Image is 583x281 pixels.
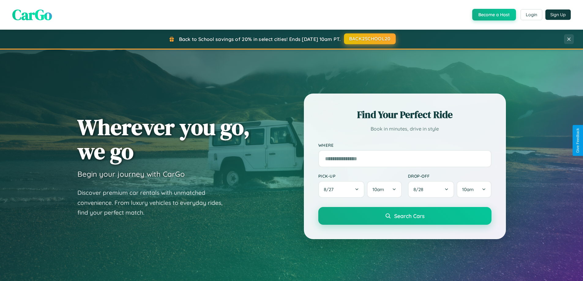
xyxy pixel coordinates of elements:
span: Back to School savings of 20% in select cities! Ends [DATE] 10am PT. [179,36,341,42]
span: 10am [462,187,474,192]
button: Search Cars [318,207,491,225]
button: Sign Up [545,9,571,20]
div: Give Feedback [576,128,580,153]
button: Login [521,9,542,20]
h1: Wherever you go, we go [77,115,250,163]
button: 10am [457,181,491,198]
label: Pick-up [318,173,402,179]
span: CarGo [12,5,52,25]
p: Discover premium car rentals with unmatched convenience. From luxury vehicles to everyday rides, ... [77,188,230,218]
button: 8/27 [318,181,365,198]
button: 8/28 [408,181,454,198]
label: Where [318,142,491,148]
h2: Find Your Perfect Ride [318,108,491,121]
label: Drop-off [408,173,491,179]
span: 8 / 28 [413,187,426,192]
button: 10am [367,181,402,198]
span: Search Cars [394,213,424,219]
h3: Begin your journey with CarGo [77,169,185,179]
p: Book in minutes, drive in style [318,124,491,133]
button: Become a Host [472,9,516,20]
button: BACK2SCHOOL20 [344,33,396,44]
span: 8 / 27 [324,187,337,192]
span: 10am [372,187,384,192]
